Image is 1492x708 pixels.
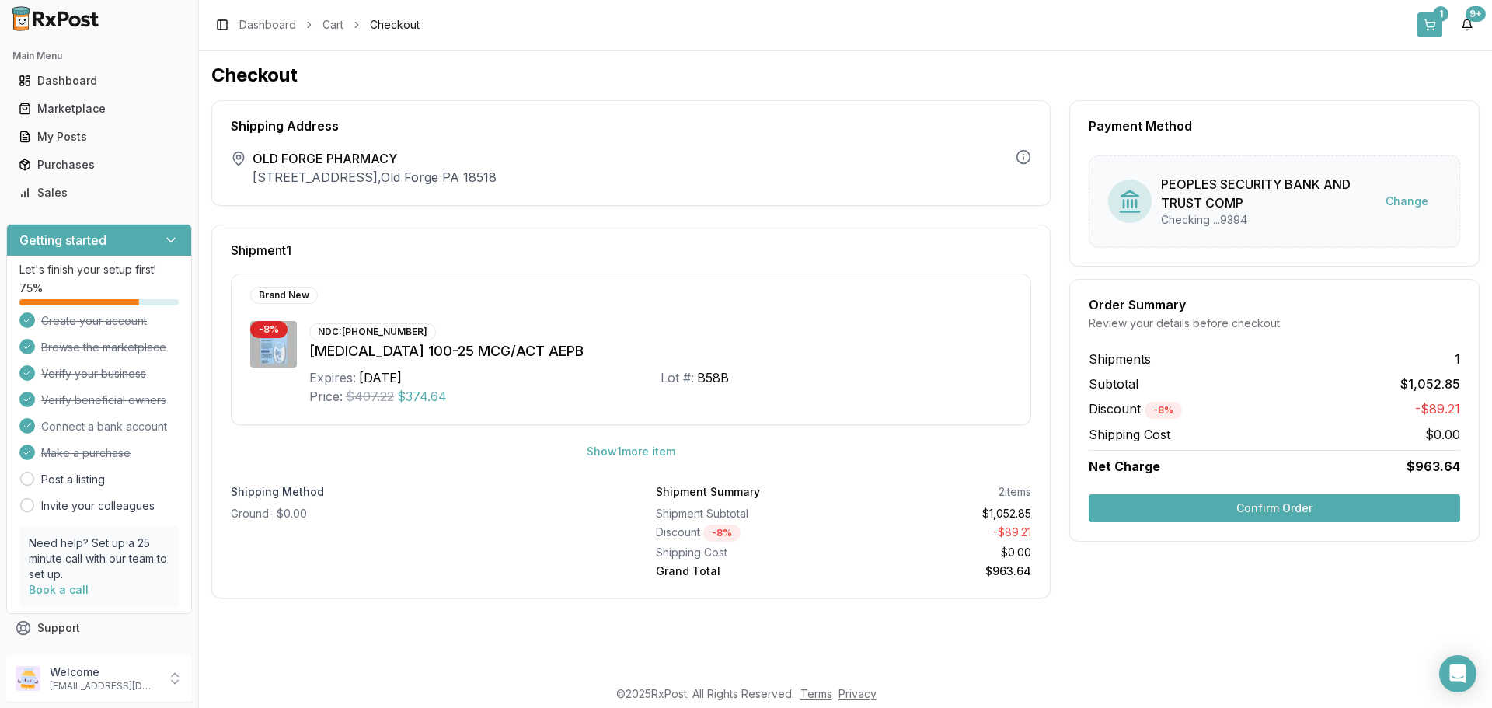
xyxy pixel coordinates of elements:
[6,642,192,670] button: Feedback
[309,368,356,387] div: Expires:
[999,484,1031,500] div: 2 items
[1439,655,1476,692] div: Open Intercom Messenger
[1089,494,1460,522] button: Confirm Order
[1089,375,1138,393] span: Subtotal
[19,73,180,89] div: Dashboard
[29,583,89,596] a: Book a call
[1400,375,1460,393] span: $1,052.85
[574,438,688,466] button: Show1more item
[850,545,1032,560] div: $0.00
[41,366,146,382] span: Verify your business
[12,67,186,95] a: Dashboard
[19,101,180,117] div: Marketplace
[231,120,1031,132] div: Shipping Address
[1089,120,1460,132] div: Payment Method
[231,506,606,521] div: Ground - $0.00
[697,368,729,387] div: B58B
[12,179,186,207] a: Sales
[6,124,192,149] button: My Posts
[309,340,1012,362] div: [MEDICAL_DATA] 100-25 MCG/ACT AEPB
[12,50,186,62] h2: Main Menu
[703,525,741,542] div: - 8 %
[656,506,838,521] div: Shipment Subtotal
[19,262,179,277] p: Let's finish your setup first!
[1455,350,1460,368] span: 1
[250,321,288,338] div: - 8 %
[12,151,186,179] a: Purchases
[19,185,180,201] div: Sales
[1433,6,1448,22] div: 1
[41,392,166,408] span: Verify beneficial owners
[838,687,877,700] a: Privacy
[1089,298,1460,311] div: Order Summary
[656,563,838,579] div: Grand Total
[50,664,158,680] p: Welcome
[1089,425,1170,444] span: Shipping Cost
[41,445,131,461] span: Make a purchase
[16,666,40,691] img: User avatar
[41,472,105,487] a: Post a listing
[850,506,1032,521] div: $1,052.85
[41,419,167,434] span: Connect a bank account
[370,17,420,33] span: Checkout
[800,687,832,700] a: Terms
[656,545,838,560] div: Shipping Cost
[37,648,90,664] span: Feedback
[6,6,106,31] img: RxPost Logo
[1145,402,1182,419] div: - 8 %
[41,313,147,329] span: Create your account
[656,525,838,542] div: Discount
[12,95,186,123] a: Marketplace
[239,17,420,33] nav: breadcrumb
[346,387,394,406] span: $407.22
[231,244,291,256] span: Shipment 1
[6,68,192,93] button: Dashboard
[359,368,402,387] div: [DATE]
[1089,401,1182,417] span: Discount
[6,152,192,177] button: Purchases
[1161,212,1373,228] div: Checking ...9394
[309,323,436,340] div: NDC: [PHONE_NUMBER]
[6,180,192,205] button: Sales
[1373,187,1441,215] button: Change
[1455,12,1480,37] button: 9+
[1466,6,1486,22] div: 9+
[850,563,1032,579] div: $963.64
[309,387,343,406] div: Price:
[1407,457,1460,476] span: $963.64
[1089,350,1151,368] span: Shipments
[6,614,192,642] button: Support
[231,484,606,500] label: Shipping Method
[19,231,106,249] h3: Getting started
[1415,399,1460,419] span: -$89.21
[250,321,297,368] img: Breo Ellipta 100-25 MCG/ACT AEPB
[1425,425,1460,444] span: $0.00
[41,498,155,514] a: Invite your colleagues
[19,129,180,145] div: My Posts
[6,96,192,121] button: Marketplace
[253,149,497,168] span: OLD FORGE PHARMACY
[50,680,158,692] p: [EMAIL_ADDRESS][DOMAIN_NAME]
[1089,316,1460,331] div: Review your details before checkout
[29,535,169,582] p: Need help? Set up a 25 minute call with our team to set up.
[41,340,166,355] span: Browse the marketplace
[322,17,343,33] a: Cart
[250,287,318,304] div: Brand New
[253,168,497,187] p: [STREET_ADDRESS] , Old Forge PA 18518
[397,387,447,406] span: $374.64
[1417,12,1442,37] button: 1
[19,157,180,173] div: Purchases
[239,17,296,33] a: Dashboard
[12,123,186,151] a: My Posts
[661,368,694,387] div: Lot #:
[211,63,1480,88] h1: Checkout
[850,525,1032,542] div: - $89.21
[1089,459,1160,474] span: Net Charge
[19,281,43,296] span: 75 %
[656,484,760,500] div: Shipment Summary
[1161,175,1373,212] div: PEOPLES SECURITY BANK AND TRUST COMP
